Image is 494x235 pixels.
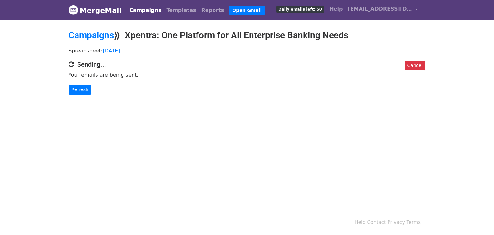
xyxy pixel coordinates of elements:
[367,220,386,225] a: Contact
[345,3,420,18] a: [EMAIL_ADDRESS][DOMAIN_NAME]
[69,85,91,95] a: Refresh
[103,48,120,54] a: [DATE]
[348,5,412,13] span: [EMAIL_ADDRESS][DOMAIN_NAME]
[355,220,366,225] a: Help
[164,4,198,17] a: Templates
[276,6,324,13] span: Daily emails left: 50
[229,6,265,15] a: Open Gmail
[405,61,425,70] a: Cancel
[69,4,122,17] a: MergeMail
[274,3,327,15] a: Daily emails left: 50
[69,30,425,41] h2: ⟫ Xpentra: One Platform for All Enterprise Banking Needs
[69,61,425,68] h4: Sending...
[69,5,78,15] img: MergeMail logo
[327,3,345,15] a: Help
[69,30,114,41] a: Campaigns
[69,71,425,78] p: Your emails are being sent.
[199,4,227,17] a: Reports
[388,220,405,225] a: Privacy
[69,47,425,54] p: Spreadsheet:
[407,220,421,225] a: Terms
[127,4,164,17] a: Campaigns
